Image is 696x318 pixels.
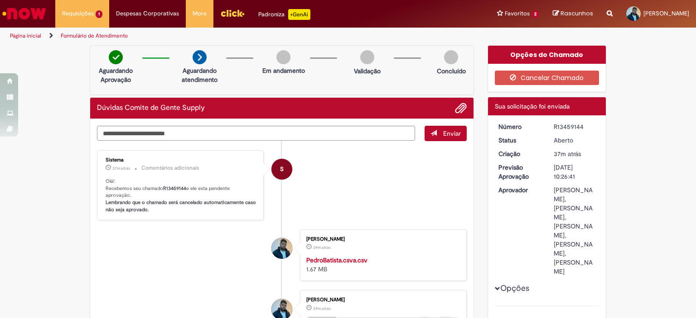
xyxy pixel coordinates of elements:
p: Em andamento [262,66,305,75]
small: Comentários adicionais [141,164,199,172]
div: R13459144 [554,122,596,131]
div: Aberto [554,136,596,145]
span: 2 [532,10,539,18]
b: R13459144 [163,185,186,192]
dt: Número [492,122,547,131]
b: Lembrando que o chamado será cancelado automaticamente caso não seja aprovado. [106,199,257,213]
textarea: Digite sua mensagem aqui... [97,126,415,141]
time: 28/08/2025 16:25:12 [313,306,331,311]
span: Despesas Corporativas [116,9,179,18]
span: Sua solicitação foi enviada [495,102,570,110]
img: check-circle-green.png [109,50,123,64]
div: [PERSON_NAME] [306,297,457,303]
img: img-circle-grey.png [360,50,374,64]
ul: Trilhas de página [7,28,457,44]
a: Formulário de Atendimento [61,32,128,39]
a: PedroBatista.csva.csv [306,256,367,264]
p: Aguardando atendimento [178,66,222,84]
span: 1 [96,10,102,18]
div: [DATE] 10:26:41 [554,163,596,181]
div: 1.67 MB [306,256,457,274]
div: Sistema [106,157,256,163]
p: +GenAi [288,9,310,20]
span: Requisições [62,9,94,18]
a: Página inicial [10,32,41,39]
button: Adicionar anexos [455,102,467,114]
img: arrow-next.png [193,50,207,64]
span: [PERSON_NAME] [643,9,689,17]
img: click_logo_yellow_360x200.png [220,6,245,20]
dt: Previsão Aprovação [492,163,547,181]
span: More [193,9,207,18]
div: [PERSON_NAME] [306,237,457,242]
div: 28/08/2025 16:26:41 [554,149,596,158]
button: Cancelar Chamado [495,71,599,85]
span: Favoritos [505,9,530,18]
dt: Aprovador [492,185,547,195]
img: ServiceNow [1,5,48,23]
p: Olá! Recebemos seu chamado e ele esta pendente aprovação. [106,178,256,214]
p: Concluído [437,66,466,76]
img: img-circle-grey.png [276,50,290,64]
div: Padroniza [258,9,310,20]
time: 28/08/2025 16:26:41 [554,150,581,158]
span: Enviar [443,129,461,138]
dt: Status [492,136,547,145]
img: img-circle-grey.png [444,50,458,64]
time: 28/08/2025 16:26:57 [112,166,130,171]
span: S [280,158,284,180]
div: Opções do Chamado [488,46,606,64]
h2: Dúvidas Comite de Gente Supply Histórico de tíquete [97,104,205,112]
span: Rascunhos [561,9,593,18]
time: 28/08/2025 16:25:21 [313,245,331,250]
p: Aguardando Aprovação [94,66,138,84]
a: Rascunhos [553,9,593,18]
p: Validação [354,66,381,76]
div: Pedro Henrique Urzedo Queiroz [271,238,292,259]
span: 37m atrás [112,166,130,171]
div: [PERSON_NAME], [PERSON_NAME], [PERSON_NAME], [PERSON_NAME], [PERSON_NAME] [554,185,596,276]
button: Enviar [425,126,467,141]
dt: Criação [492,149,547,158]
div: System [271,159,292,180]
span: 39m atrás [313,245,331,250]
span: 37m atrás [554,150,581,158]
span: 39m atrás [313,306,331,311]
